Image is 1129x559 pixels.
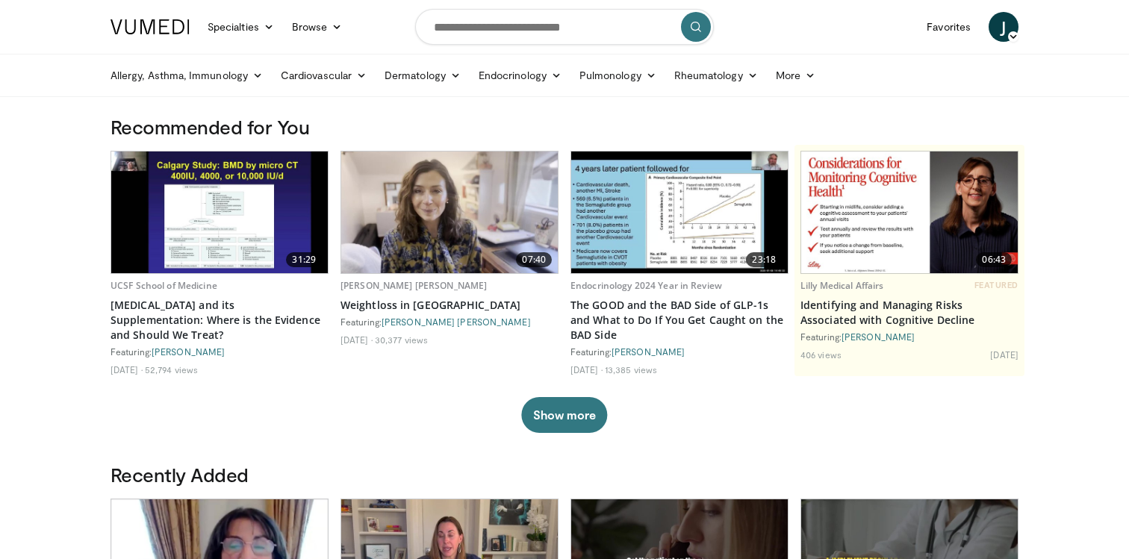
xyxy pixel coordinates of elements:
a: Rheumatology [665,60,767,90]
a: Favorites [918,12,980,42]
img: VuMedi Logo [111,19,190,34]
a: Specialties [199,12,283,42]
button: Show more [521,397,607,433]
li: [DATE] [570,363,603,375]
a: J [989,12,1018,42]
a: [PERSON_NAME] [PERSON_NAME] [340,279,487,292]
a: 07:40 [341,152,558,273]
a: 06:43 [801,152,1018,273]
span: 31:29 [286,252,322,267]
div: Featuring: [111,346,329,357]
img: 4bb25b40-905e-443e-8e37-83f056f6e86e.620x360_q85_upscale.jpg [111,152,328,273]
li: 52,794 views [145,363,198,375]
h3: Recommended for You [111,115,1018,139]
span: 06:43 [976,252,1012,267]
a: Cardiovascular [272,60,376,90]
a: Pulmonology [570,60,665,90]
h3: Recently Added [111,463,1018,487]
a: [MEDICAL_DATA] and its Supplementation: Where is the Evidence and Should We Treat? [111,298,329,343]
a: [PERSON_NAME] [612,346,685,357]
div: Featuring: [340,316,559,328]
img: fc5f84e2-5eb7-4c65-9fa9-08971b8c96b8.jpg.620x360_q85_upscale.jpg [801,152,1018,273]
li: [DATE] [340,334,373,346]
img: 9983fed1-7565-45be-8934-aef1103ce6e2.620x360_q85_upscale.jpg [341,152,558,273]
a: Dermatology [376,60,470,90]
li: [DATE] [111,363,143,375]
a: Lilly Medical Affairs [800,279,884,292]
input: Search topics, interventions [415,9,714,45]
li: 30,377 views [375,334,428,346]
a: [PERSON_NAME] [PERSON_NAME] [382,316,531,327]
a: 23:18 [571,152,788,273]
img: 756cb5e3-da60-49d4-af2c-51c334342588.620x360_q85_upscale.jpg [571,152,788,273]
span: 07:40 [516,252,552,267]
a: [PERSON_NAME] [842,331,915,342]
span: FEATURED [974,280,1018,290]
a: More [767,60,824,90]
a: [PERSON_NAME] [152,346,225,357]
a: Identifying and Managing Risks Associated with Cognitive Decline [800,298,1018,328]
a: UCSF School of Medicine [111,279,217,292]
li: [DATE] [990,349,1018,360]
div: Featuring: [570,346,789,357]
a: Browse [283,12,352,42]
li: 406 views [800,349,842,360]
div: Featuring: [800,331,1018,343]
a: Weightloss in [GEOGRAPHIC_DATA] [340,298,559,313]
a: Endocrinology 2024 Year in Review [570,279,722,292]
a: Allergy, Asthma, Immunology [102,60,272,90]
span: 23:18 [746,252,782,267]
li: 13,385 views [605,363,657,375]
a: 31:29 [111,152,328,273]
a: The GOOD and the BAD Side of GLP-1s and What to Do If You Get Caught on the BAD Side [570,298,789,343]
a: Endocrinology [470,60,570,90]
